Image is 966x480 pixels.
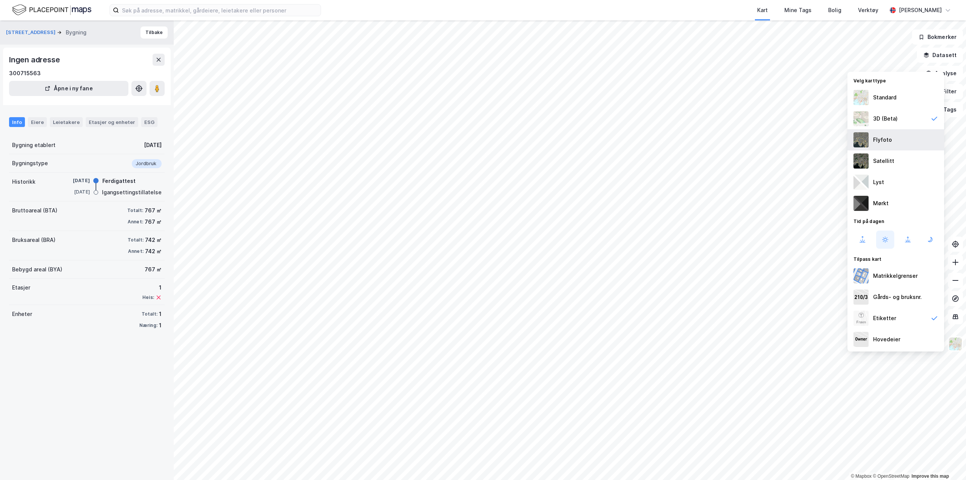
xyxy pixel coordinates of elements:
img: cadastreBorders.cfe08de4b5ddd52a10de.jpeg [853,268,869,283]
div: Ferdigattest [102,177,136,186]
div: ESG [141,117,157,127]
div: 767 ㎡ [145,206,162,215]
div: Totalt: [128,237,144,243]
div: Etasjer [12,283,30,292]
a: OpenStreetMap [873,474,909,479]
div: 767 ㎡ [145,265,162,274]
div: [DATE] [60,189,90,195]
div: 742 ㎡ [145,247,162,256]
div: Hovedeier [873,335,900,344]
img: Z [853,90,869,105]
div: Leietakere [50,117,83,127]
div: Bebygd areal (BYA) [12,265,62,274]
div: Tilpass kart [847,252,944,265]
div: Matrikkelgrenser [873,271,918,280]
div: 1 [159,310,162,319]
div: 742 ㎡ [145,235,162,245]
div: Totalt: [127,207,143,214]
iframe: Chat Widget [928,444,966,480]
button: Åpne i ny fane [9,81,128,96]
div: Bruttoareal (BTA) [12,206,57,215]
div: [DATE] [144,141,162,150]
div: Info [9,117,25,127]
button: Bokmerker [912,29,963,45]
div: Standard [873,93,897,102]
div: Annet: [128,248,144,254]
img: Z [853,132,869,147]
div: Bygningstype [12,159,48,168]
div: Enheter [12,310,32,319]
div: 767 ㎡ [145,217,162,226]
img: majorOwner.b5e170eddb5c04bfeeff.jpeg [853,332,869,347]
input: Søk på adresse, matrikkel, gårdeiere, leietakere eller personer [119,5,321,16]
div: Mine Tags [784,6,812,15]
div: Bolig [828,6,841,15]
div: Etasjer og enheter [89,119,135,125]
button: Tags [928,102,963,117]
button: [STREET_ADDRESS] [6,29,57,36]
div: Tid på dagen [847,214,944,228]
div: Ingen adresse [9,54,61,66]
div: [PERSON_NAME] [899,6,942,15]
div: Bygning [66,28,86,37]
div: Historikk [12,177,35,186]
div: Verktøy [858,6,878,15]
div: Velg karttype [847,73,944,87]
div: Næring: [139,322,157,328]
img: nCdM7BzjoCAAAAAElFTkSuQmCC [853,196,869,211]
img: 9k= [853,153,869,169]
div: 1 [142,283,162,292]
img: luj3wr1y2y3+OchiMxRmMxRlscgabnMEmZ7DJGWxyBpucwSZnsMkZbHIGm5zBJmewyRlscgabnMEmZ7DJGWxyBpucwSZnsMkZ... [853,175,869,190]
div: Gårds- og bruksnr. [873,293,922,302]
div: Totalt: [142,311,157,317]
button: Filter [927,84,963,99]
div: 3D (Beta) [873,114,898,123]
a: Mapbox [851,474,872,479]
img: Z [948,337,963,351]
div: Annet: [128,219,143,225]
button: Tilbake [140,26,168,39]
div: Bruksareal (BRA) [12,235,56,245]
div: 300715563 [9,69,41,78]
div: Kontrollprogram for chat [928,444,966,480]
div: Kart [757,6,768,15]
div: Bygning etablert [12,141,56,150]
div: Satellitt [873,156,894,166]
div: [DATE] [60,177,90,184]
div: Flyfoto [873,135,892,144]
div: Lyst [873,178,884,187]
img: logo.f888ab2527a4732fd821a326f86c7f29.svg [12,3,91,17]
div: Etiketter [873,314,896,323]
button: Datasett [917,48,963,63]
div: Eiere [28,117,47,127]
div: Mørkt [873,199,889,208]
img: Z [853,111,869,126]
div: Heis: [142,294,154,300]
button: Analyse [919,66,963,81]
div: Igangsettingstillatelse [102,188,162,197]
img: cadastreKeys.547ab17ec502f5a4ef2b.jpeg [853,290,869,305]
img: Z [853,311,869,326]
div: 1 [159,321,162,330]
a: Improve this map [912,474,949,479]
